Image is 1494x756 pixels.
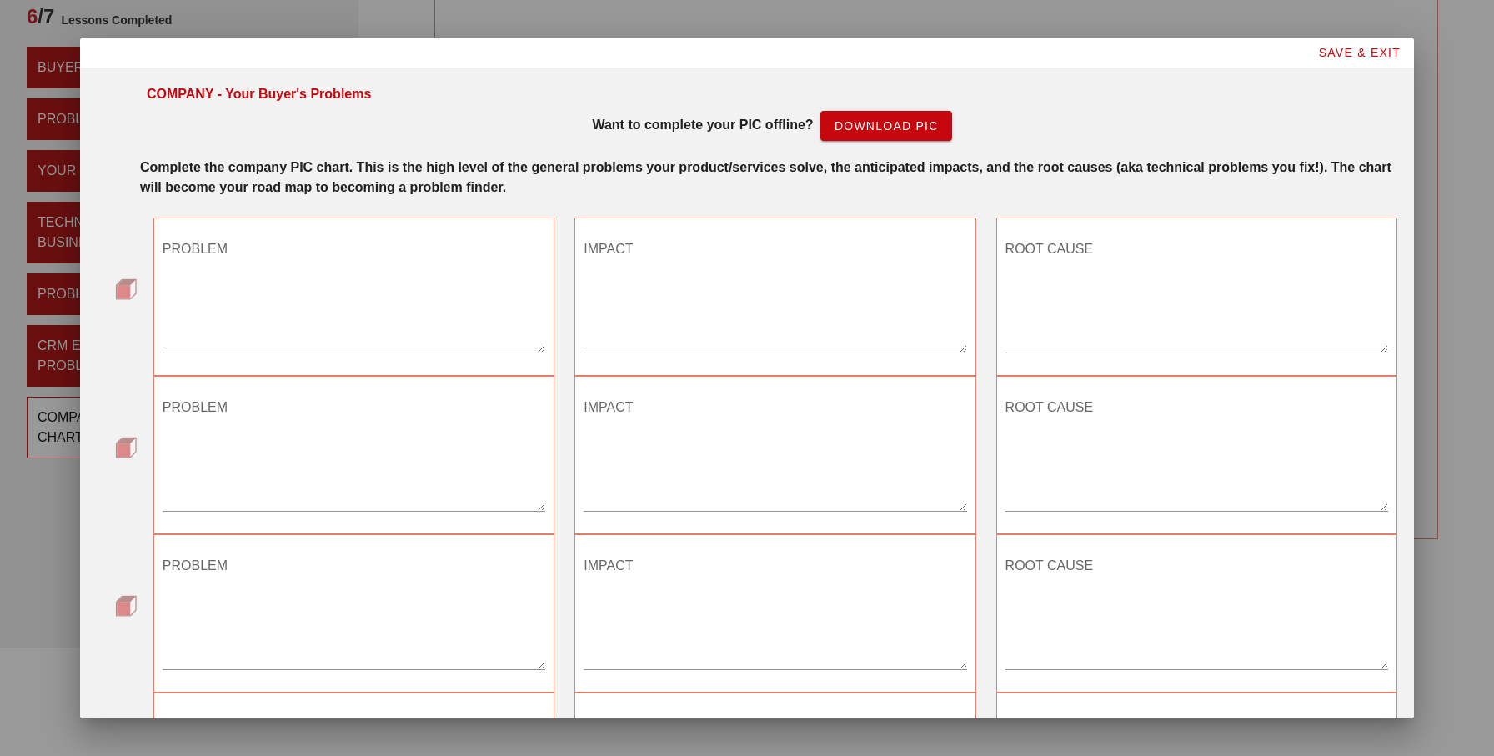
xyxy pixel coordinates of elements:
div: Want to complete your PIC offline? [147,111,1397,141]
a: Download PIC [820,111,952,141]
img: question-bullet.png [115,437,137,458]
div: COMPANY - Your Buyer's Problems [147,84,371,104]
button: SAVE & EXIT [1304,38,1414,68]
span: Download PIC [834,119,939,133]
img: question-bullet.png [115,278,137,300]
strong: Complete the company PIC chart. This is the high level of the general problems your product/servi... [140,160,1391,194]
img: question-bullet.png [115,595,137,617]
span: SAVE & EXIT [1317,46,1401,59]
